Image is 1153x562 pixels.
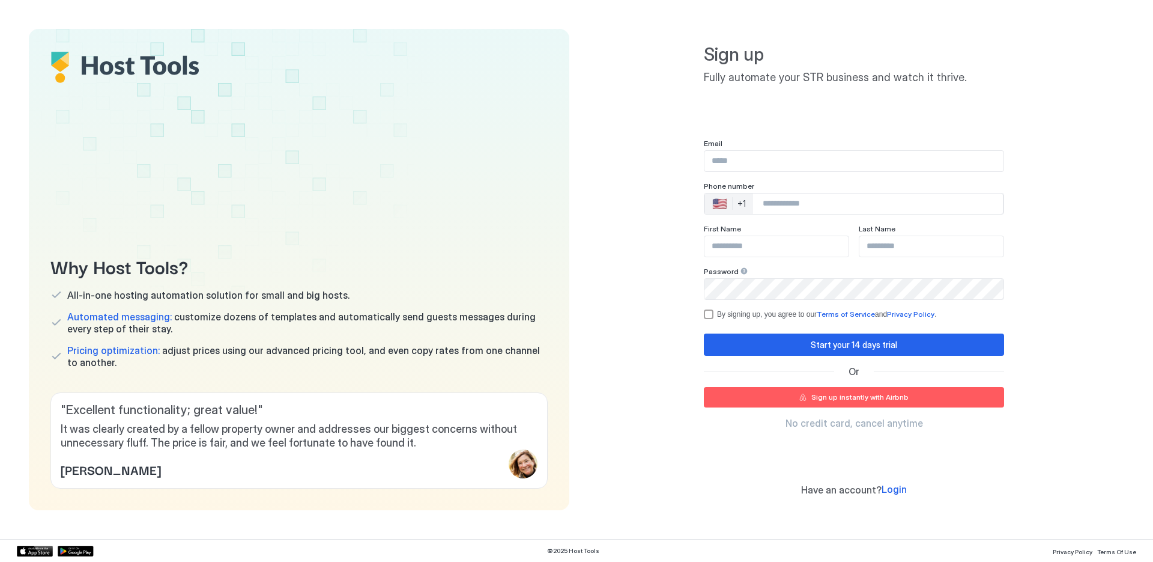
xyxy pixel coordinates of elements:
[61,423,537,450] span: It was clearly created by a fellow property owner and addresses our biggest concerns without unne...
[704,279,1003,299] input: Input Field
[67,289,350,301] span: All-in-one hosting automation solution for small and big hosts.
[547,547,599,555] span: © 2025 Host Tools
[61,403,537,418] span: " Excellent functionality; great value! "
[737,198,746,209] div: +1
[67,311,172,323] span: Automated messaging:
[717,310,1004,319] div: By signing up, you agree to our and .
[704,43,1004,66] span: Sign up
[704,139,722,148] span: Email
[58,546,94,557] a: Google Play Store
[67,311,548,335] span: customize dozens of templates and automatically send guests messages during every step of their s...
[1097,545,1136,557] a: Terms Of Use
[704,224,741,233] span: First Name
[1053,545,1092,557] a: Privacy Policy
[704,182,754,191] span: Phone number
[17,546,53,557] a: App Store
[801,484,882,496] span: Have an account?
[704,236,849,257] input: Input Field
[859,236,1003,257] input: Input Field
[67,344,548,368] span: adjust prices using our advanced pricing tool, and even copy rates from one channel to another.
[882,483,907,496] a: Login
[712,197,727,211] div: 🇺🇸
[704,334,1004,356] button: Start your 14 days trial
[50,252,548,279] span: Why Host Tools?
[705,194,753,214] div: Countries button
[61,460,161,478] span: [PERSON_NAME]
[1097,548,1136,555] span: Terms Of Use
[704,151,1003,171] input: Input Field
[785,417,923,429] span: No credit card, cancel anytime
[67,344,160,356] span: Pricing optimization:
[704,71,1004,85] span: Fully automate your STR business and watch it thrive.
[811,392,909,403] div: Sign up instantly with Airbnb
[704,387,1004,408] button: Sign up instantly with Airbnb
[704,267,739,276] span: Password
[849,365,859,377] span: Or
[817,310,875,319] a: Terms of Service
[509,450,537,478] div: profile
[704,310,1004,319] div: termsPrivacy
[887,310,934,319] a: Privacy Policy
[859,224,895,233] span: Last Name
[753,193,1003,215] input: Phone Number input
[811,338,897,351] div: Start your 14 days trial
[1053,548,1092,555] span: Privacy Policy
